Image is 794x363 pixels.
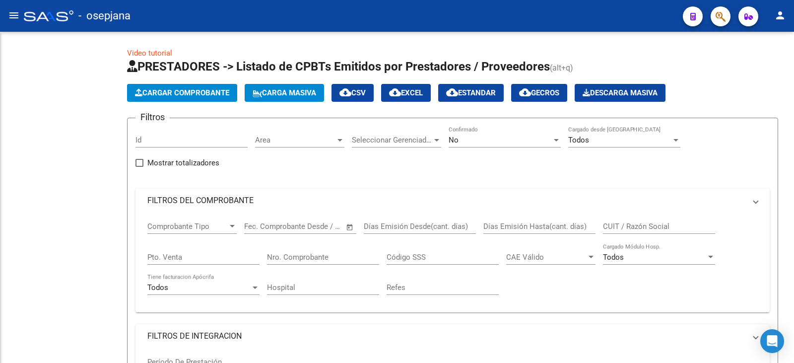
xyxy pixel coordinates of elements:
[774,9,786,21] mat-icon: person
[519,86,531,98] mat-icon: cloud_download
[147,222,228,231] span: Comprobante Tipo
[127,49,172,58] a: Video tutorial
[147,331,746,342] mat-panel-title: FILTROS DE INTEGRACION
[352,136,432,145] span: Seleccionar Gerenciador
[446,88,496,97] span: Estandar
[506,253,587,262] span: CAE Válido
[550,63,573,73] span: (alt+q)
[245,84,324,102] button: Carga Masiva
[331,84,374,102] button: CSV
[78,5,131,27] span: - osepjana
[8,9,20,21] mat-icon: menu
[519,88,559,97] span: Gecros
[583,88,658,97] span: Descarga Masiva
[568,136,589,145] span: Todos
[127,60,550,73] span: PRESTADORES -> Listado de CPBTs Emitidos por Prestadores / Proveedores
[293,222,341,231] input: Fecha fin
[446,86,458,98] mat-icon: cloud_download
[135,88,229,97] span: Cargar Comprobante
[511,84,567,102] button: Gecros
[344,221,356,233] button: Open calendar
[255,136,335,145] span: Area
[135,213,770,312] div: FILTROS DEL COMPROBANTE
[135,324,770,348] mat-expansion-panel-header: FILTROS DE INTEGRACION
[449,136,459,145] span: No
[339,88,366,97] span: CSV
[253,88,316,97] span: Carga Masiva
[147,195,746,206] mat-panel-title: FILTROS DEL COMPROBANTE
[135,189,770,213] mat-expansion-panel-header: FILTROS DEL COMPROBANTE
[147,283,168,292] span: Todos
[147,157,219,169] span: Mostrar totalizadores
[603,253,624,262] span: Todos
[127,84,237,102] button: Cargar Comprobante
[381,84,431,102] button: EXCEL
[135,110,170,124] h3: Filtros
[389,86,401,98] mat-icon: cloud_download
[339,86,351,98] mat-icon: cloud_download
[575,84,665,102] button: Descarga Masiva
[760,329,784,353] div: Open Intercom Messenger
[389,88,423,97] span: EXCEL
[438,84,504,102] button: Estandar
[244,222,284,231] input: Fecha inicio
[575,84,665,102] app-download-masive: Descarga masiva de comprobantes (adjuntos)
